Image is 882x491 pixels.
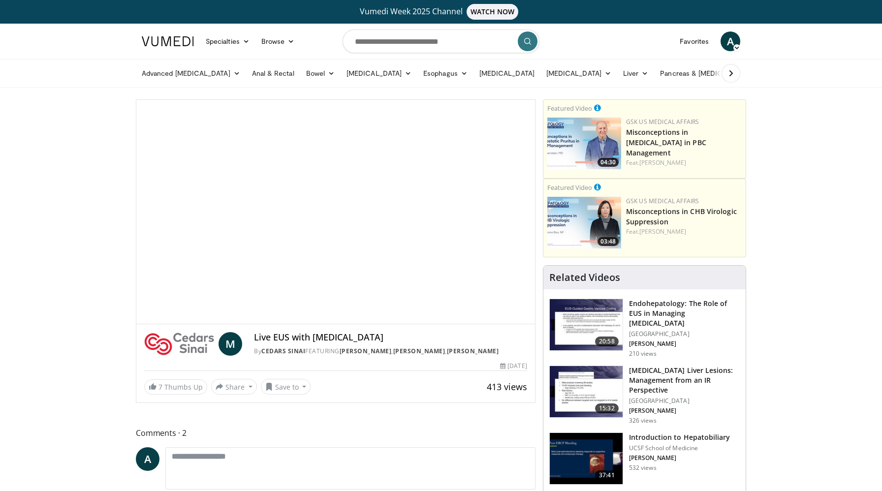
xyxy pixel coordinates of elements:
a: Specialties [200,31,255,51]
a: [PERSON_NAME] [340,347,392,355]
h4: Related Videos [549,272,620,283]
a: Browse [255,31,301,51]
p: UCSF School of Medicine [629,444,730,452]
p: [PERSON_NAME] [629,407,740,415]
button: Save to [261,379,311,395]
div: [DATE] [500,362,527,370]
a: [PERSON_NAME] [447,347,499,355]
p: [PERSON_NAME] [629,340,740,348]
a: [PERSON_NAME] [393,347,445,355]
p: [GEOGRAPHIC_DATA] [629,330,740,338]
span: 04:30 [598,158,619,167]
span: 37:41 [595,470,619,480]
h3: [MEDICAL_DATA] Liver Lesions: Management from an IR Perspective [629,366,740,395]
small: Featured Video [547,183,592,192]
a: Misconceptions in [MEDICAL_DATA] in PBC Management [626,127,706,157]
div: Feat. [626,227,742,236]
img: 59d1e413-5879-4b2e-8b0a-b35c7ac1ec20.jpg.150x105_q85_crop-smart_upscale.jpg [547,197,621,248]
a: Vumedi Week 2025 ChannelWATCH NOW [143,4,739,20]
img: 67fa678f-adbf-4cff-8919-827646b361a9.150x105_q85_crop-smart_upscale.jpg [550,433,623,484]
a: M [219,332,242,356]
a: 04:30 [547,118,621,169]
img: VuMedi Logo [142,36,194,46]
span: 15:32 [595,403,619,413]
a: Anal & Rectal [246,63,300,83]
span: 7 [158,382,162,392]
a: Cedars Sinai [261,347,305,355]
span: 413 views [487,381,527,393]
a: [PERSON_NAME] [639,227,686,236]
a: A [136,447,159,471]
a: [MEDICAL_DATA] [540,63,617,83]
small: Featured Video [547,104,592,113]
a: 03:48 [547,197,621,248]
button: Share [211,379,257,395]
a: Pancreas & [MEDICAL_DATA] [654,63,769,83]
span: Comments 2 [136,427,535,439]
img: 46ffcb61-8e25-4eda-b567-e5b1aff459b8.150x105_q85_crop-smart_upscale.jpg [550,366,623,417]
a: Esophagus [417,63,473,83]
h3: Introduction to Hepatobiliary [629,432,730,442]
div: By FEATURING , , [254,347,527,356]
p: [PERSON_NAME] [629,454,730,462]
a: 15:32 [MEDICAL_DATA] Liver Lesions: Management from an IR Perspective [GEOGRAPHIC_DATA] [PERSON_N... [549,366,740,425]
a: Advanced [MEDICAL_DATA] [136,63,246,83]
span: 03:48 [598,237,619,246]
div: Feat. [626,158,742,167]
a: GSK US Medical Affairs [626,118,699,126]
a: GSK US Medical Affairs [626,197,699,205]
h3: Endohepatology: The Role of EUS in Managing [MEDICAL_DATA] [629,299,740,328]
img: Cedars Sinai [144,332,215,356]
img: aa8aa058-1558-4842-8c0c-0d4d7a40e65d.jpg.150x105_q85_crop-smart_upscale.jpg [547,118,621,169]
p: [GEOGRAPHIC_DATA] [629,397,740,405]
span: WATCH NOW [467,4,519,20]
h4: Live EUS with [MEDICAL_DATA] [254,332,527,343]
a: [PERSON_NAME] [639,158,686,167]
img: c8826bae-4aee-40ab-9451-164d8ab02752.150x105_q85_crop-smart_upscale.jpg [550,299,623,350]
a: [MEDICAL_DATA] [473,63,540,83]
a: A [721,31,740,51]
a: Favorites [674,31,715,51]
a: Bowel [300,63,341,83]
span: 20:58 [595,337,619,346]
input: Search topics, interventions [343,30,539,53]
a: 20:58 Endohepatology: The Role of EUS in Managing [MEDICAL_DATA] [GEOGRAPHIC_DATA] [PERSON_NAME] ... [549,299,740,358]
a: Liver [617,63,654,83]
a: 37:41 Introduction to Hepatobiliary UCSF School of Medicine [PERSON_NAME] 532 views [549,432,740,485]
a: 7 Thumbs Up [144,379,207,395]
a: [MEDICAL_DATA] [341,63,417,83]
video-js: Video Player [136,100,535,324]
p: 532 views [629,464,657,472]
p: 326 views [629,417,657,425]
p: 210 views [629,350,657,358]
a: Misconceptions in CHB Virologic Suppression [626,207,737,226]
